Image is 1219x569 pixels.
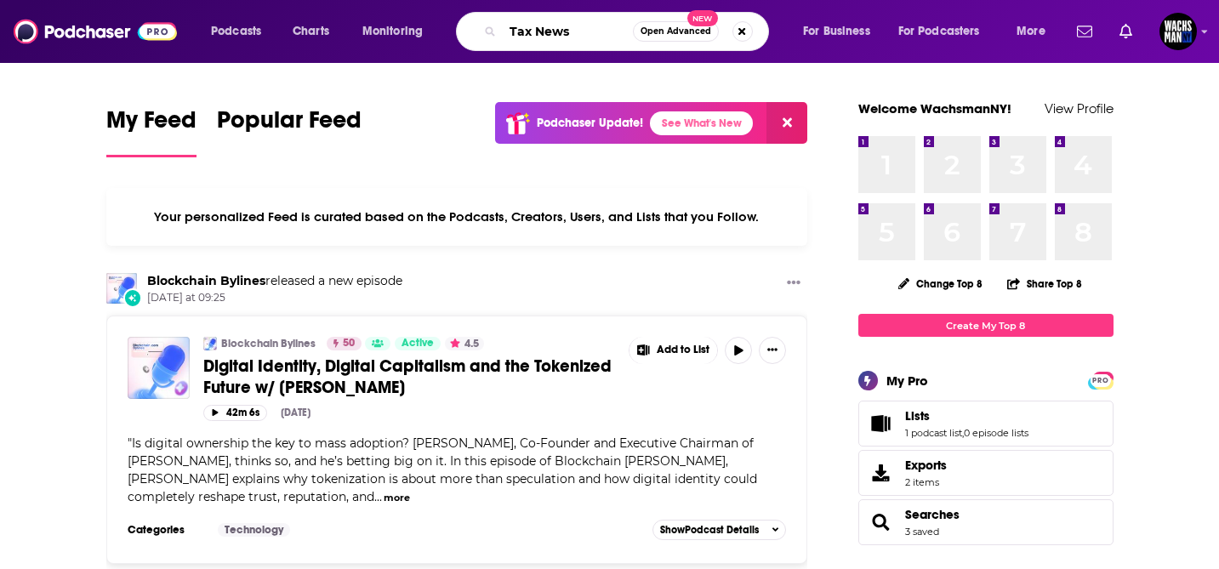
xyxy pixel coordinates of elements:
[123,288,142,307] div: New Episode
[858,100,1011,117] a: Welcome WachsmanNY!
[858,450,1114,496] a: Exports
[660,524,759,536] span: Show Podcast Details
[1045,100,1114,117] a: View Profile
[221,337,316,350] a: Blockchain Bylines
[687,10,718,26] span: New
[1159,13,1197,50] img: User Profile
[472,12,785,51] div: Search podcasts, credits, & more...
[858,314,1114,337] a: Create My Top 8
[905,458,947,473] span: Exports
[650,111,753,135] a: See What's New
[203,405,267,421] button: 42m 6s
[445,337,484,350] button: 4.5
[147,273,402,289] h3: released a new episode
[1091,374,1111,387] span: PRO
[343,335,355,352] span: 50
[106,273,137,304] img: Blockchain Bylines
[1159,13,1197,50] button: Show profile menu
[293,20,329,43] span: Charts
[886,373,928,389] div: My Pro
[633,21,719,42] button: Open AdvancedNew
[106,105,197,145] span: My Feed
[128,523,204,537] h3: Categories
[128,337,190,399] img: Digital Identity, Digital Capitalism and the Tokenized Future w/ Yat Siu
[147,273,265,288] a: Blockchain Bylines
[282,18,339,45] a: Charts
[217,105,362,157] a: Popular Feed
[218,523,290,537] a: Technology
[888,273,994,294] button: Change Top 8
[629,337,718,364] button: Show More Button
[864,412,898,435] a: Lists
[1159,13,1197,50] span: Logged in as WachsmanNY
[147,291,402,305] span: [DATE] at 09:25
[199,18,283,45] button: open menu
[217,105,362,145] span: Popular Feed
[203,337,217,350] img: Blockchain Bylines
[1017,20,1045,43] span: More
[858,401,1114,447] span: Lists
[864,461,898,485] span: Exports
[1006,267,1083,300] button: Share Top 8
[1091,373,1111,386] a: PRO
[1005,18,1067,45] button: open menu
[128,435,757,504] span: "
[503,18,633,45] input: Search podcasts, credits, & more...
[384,491,410,505] button: more
[128,435,757,504] span: Is digital ownership the key to mass adoption? [PERSON_NAME], Co-Founder and Executive Chairman o...
[905,476,947,488] span: 2 items
[791,18,891,45] button: open menu
[14,15,177,48] img: Podchaser - Follow, Share and Rate Podcasts
[905,408,1028,424] a: Lists
[905,526,939,538] a: 3 saved
[362,20,423,43] span: Monitoring
[374,489,382,504] span: ...
[1070,17,1099,46] a: Show notifications dropdown
[898,20,980,43] span: For Podcasters
[1113,17,1139,46] a: Show notifications dropdown
[281,407,310,418] div: [DATE]
[780,273,807,294] button: Show More Button
[395,337,441,350] a: Active
[203,356,612,398] span: Digital Identity, Digital Capitalism and the Tokenized Future w/ [PERSON_NAME]
[537,116,643,130] p: Podchaser Update!
[211,20,261,43] span: Podcasts
[858,499,1114,545] span: Searches
[864,510,898,534] a: Searches
[652,520,787,540] button: ShowPodcast Details
[759,337,786,364] button: Show More Button
[964,427,1028,439] a: 0 episode lists
[905,408,930,424] span: Lists
[106,105,197,157] a: My Feed
[803,20,870,43] span: For Business
[657,344,709,356] span: Add to List
[327,337,362,350] a: 50
[106,188,808,246] div: Your personalized Feed is curated based on the Podcasts, Creators, Users, and Lists that you Follow.
[962,427,964,439] span: ,
[350,18,445,45] button: open menu
[641,27,711,36] span: Open Advanced
[905,507,960,522] a: Searches
[905,427,962,439] a: 1 podcast list
[402,335,434,352] span: Active
[887,18,1005,45] button: open menu
[203,356,617,398] a: Digital Identity, Digital Capitalism and the Tokenized Future w/ [PERSON_NAME]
